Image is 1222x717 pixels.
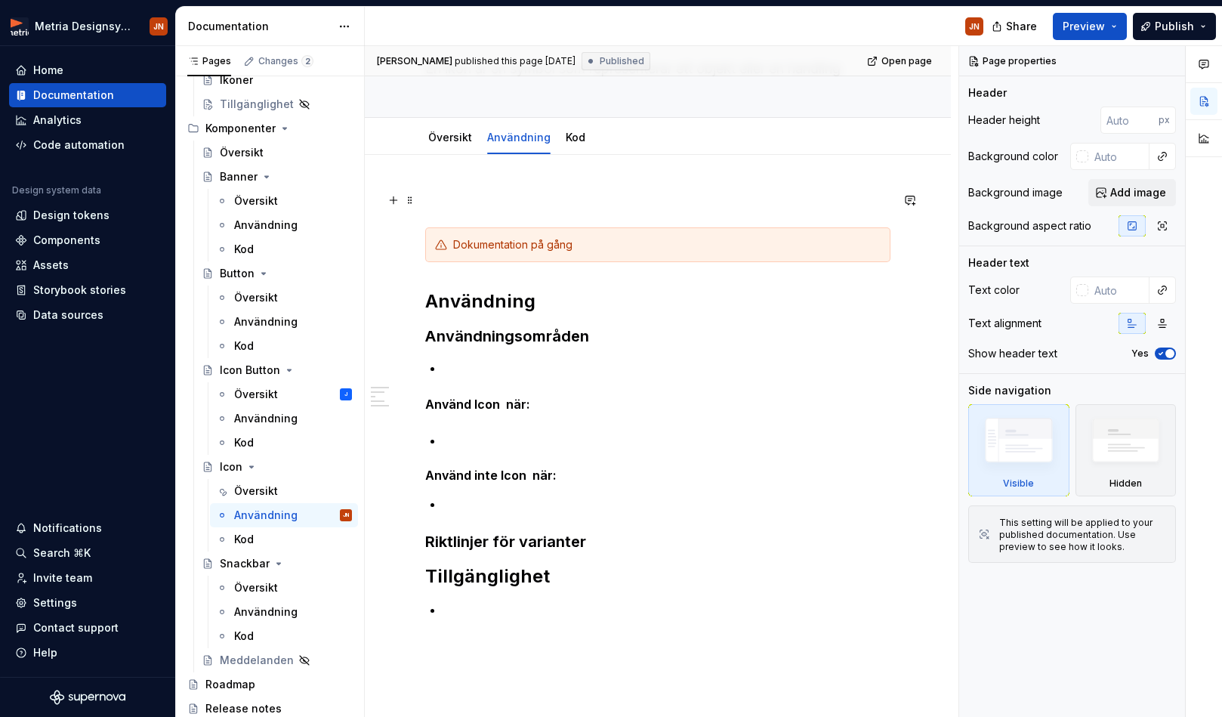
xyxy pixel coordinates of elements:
div: Användning [234,314,298,329]
div: J [344,387,347,402]
h2: Användning [425,289,890,314]
div: Kod [234,338,254,354]
a: Code automation [9,133,166,157]
a: Kod [210,334,358,358]
a: Supernova Logo [50,690,125,705]
a: Banner [196,165,358,189]
button: Add image [1088,179,1176,206]
div: Text alignment [968,316,1041,331]
div: Användning [234,604,298,620]
div: Översikt [234,484,278,499]
a: Användning [210,406,358,431]
div: Background image [968,185,1063,200]
div: Användning [234,508,298,523]
div: Documentation [188,19,331,34]
div: Användning [234,411,298,426]
a: Meddelanden [196,648,358,672]
a: Kod [566,131,585,144]
a: Översikt [428,131,472,144]
div: Header height [968,113,1040,128]
div: Visible [968,404,1069,496]
div: Översikt [422,121,478,153]
div: Help [33,645,57,660]
span: 2 [301,55,313,67]
a: ÖversiktJ [210,382,358,406]
div: This setting will be applied to your published documentation. Use preview to see how it looks. [999,517,1166,553]
a: Open page [862,51,939,72]
a: Kod [210,527,358,552]
button: Search ⌘K [9,541,166,565]
a: Analytics [9,108,166,132]
h2: Tillgänglighet [425,564,890,589]
div: Code automation [33,138,125,153]
button: Contact support [9,616,166,640]
a: Button [196,261,358,286]
a: Kod [210,237,358,261]
div: JN [153,20,164,32]
div: Hidden [1075,404,1177,496]
span: [PERSON_NAME] [377,55,452,67]
div: Side navigation [968,383,1051,398]
div: Design tokens [33,208,110,223]
a: Kod [210,624,358,648]
div: Notifications [33,521,102,536]
div: Hidden [1109,477,1142,490]
div: Header [968,85,1007,100]
div: Components [33,233,100,248]
a: Översikt [210,479,358,503]
input: Auto [1088,143,1149,170]
div: Storybook stories [33,283,126,298]
div: Background color [968,149,1058,164]
div: Översikt [234,193,278,209]
div: Background aspect ratio [968,218,1091,233]
div: Kod [560,121,591,153]
div: Home [33,63,63,78]
div: Settings [33,595,77,610]
div: Kod [234,435,254,450]
div: Tillgänglighet [220,97,294,112]
span: Publish [1155,19,1194,34]
div: Kod [234,532,254,547]
div: Invite team [33,570,92,586]
div: Användning [481,121,557,153]
div: Pages [187,55,231,67]
div: Button [220,266,255,281]
div: Documentation [33,88,114,103]
span: Open page [881,55,932,67]
div: JN [343,508,349,523]
div: Assets [33,258,69,273]
div: Visible [1003,477,1034,490]
div: Dokumentation på gång [453,237,881,252]
label: Yes [1131,348,1149,360]
div: Kod [234,629,254,644]
a: Assets [9,253,166,277]
div: Användning [234,218,298,233]
div: Komponenter [205,121,276,136]
div: Komponenter [181,116,358,141]
a: Översikt [210,189,358,213]
div: Översikt [234,290,278,305]
div: Icon Button [220,363,280,378]
div: Release notes [205,701,282,716]
div: Show header text [968,346,1057,361]
div: Search ⌘K [33,545,91,561]
div: Snackbar [220,556,270,571]
a: Användning [210,600,358,624]
a: Data sources [9,303,166,327]
img: fcc7d103-c4a6-47df-856c-21dae8b51a16.png [11,17,29,36]
button: Help [9,641,166,665]
a: Ikoner [196,68,358,92]
strong: Använd Icon när: [425,397,530,412]
span: Add image [1110,185,1166,200]
h3: Riktlinjer för varianter [425,531,890,552]
h3: Användningsområden [425,326,890,347]
a: Design tokens [9,203,166,227]
a: Kod [210,431,358,455]
div: Data sources [33,308,103,323]
div: Analytics [33,113,82,128]
a: Storybook stories [9,278,166,302]
div: Text color [968,283,1020,298]
span: Published [600,55,644,67]
div: Översikt [220,145,264,160]
a: Icon [196,455,358,479]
